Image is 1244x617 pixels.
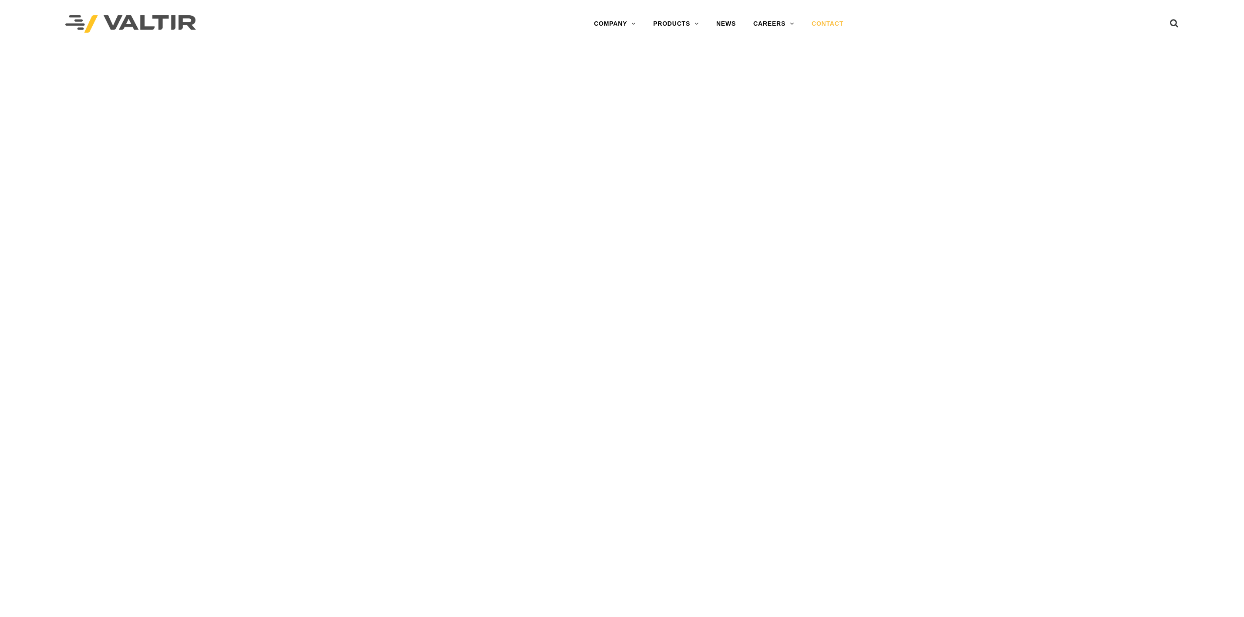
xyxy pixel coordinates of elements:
a: COMPANY [585,15,644,33]
a: NEWS [708,15,745,33]
a: PRODUCTS [644,15,708,33]
a: CAREERS [745,15,803,33]
img: Valtir [65,15,196,33]
a: CONTACT [803,15,852,33]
